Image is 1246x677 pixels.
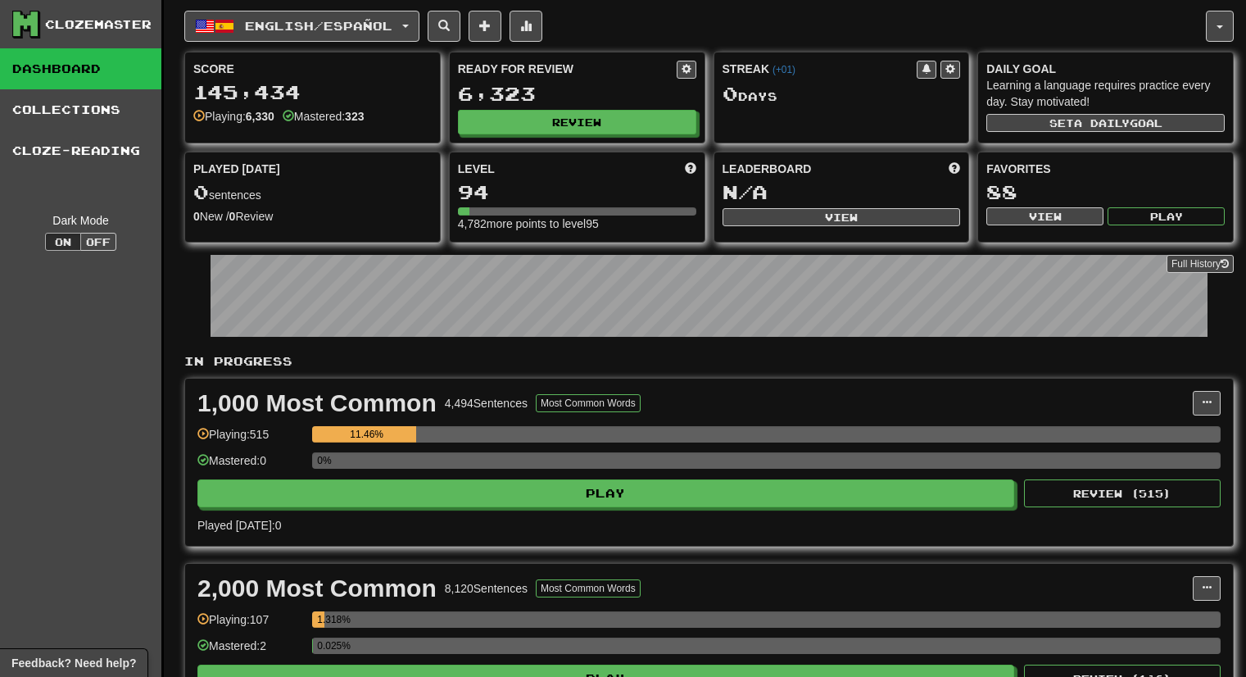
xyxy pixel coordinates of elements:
span: a daily [1074,117,1130,129]
div: Daily Goal [986,61,1225,77]
button: Search sentences [428,11,460,42]
span: 0 [723,82,738,105]
div: Playing: 515 [197,426,304,453]
button: Review (515) [1024,479,1221,507]
div: Mastered: [283,108,365,125]
div: Ready for Review [458,61,677,77]
div: 6,323 [458,84,696,104]
span: Score more points to level up [685,161,696,177]
button: View [986,207,1103,225]
div: 145,434 [193,82,432,102]
span: English / Español [245,19,392,33]
button: View [723,208,961,226]
strong: 6,330 [246,110,274,123]
button: Seta dailygoal [986,114,1225,132]
p: In Progress [184,353,1234,370]
div: 1.318% [317,611,324,628]
span: Level [458,161,495,177]
div: 1,000 Most Common [197,391,437,416]
strong: 0 [193,210,200,223]
div: Favorites [986,161,1225,177]
span: Played [DATE] [193,161,280,177]
div: Clozemaster [45,16,152,33]
button: More stats [510,11,542,42]
span: 0 [193,180,209,203]
a: Full History [1167,255,1234,273]
div: Playing: [193,108,274,125]
div: Score [193,61,432,77]
span: Leaderboard [723,161,812,177]
span: Open feedback widget [11,655,136,671]
div: Mastered: 2 [197,638,304,665]
span: N/A [723,180,768,203]
div: 4,494 Sentences [445,395,528,411]
button: Most Common Words [536,579,641,597]
div: 8,120 Sentences [445,580,528,597]
div: sentences [193,182,432,203]
div: New / Review [193,208,432,225]
div: 11.46% [317,426,416,443]
a: (+01) [773,64,795,75]
button: Most Common Words [536,394,641,412]
div: 88 [986,182,1225,202]
div: Streak [723,61,918,77]
button: Play [1108,207,1225,225]
div: Playing: 107 [197,611,304,638]
button: Add sentence to collection [469,11,501,42]
strong: 0 [229,210,236,223]
button: English/Español [184,11,419,42]
strong: 323 [345,110,364,123]
div: Day s [723,84,961,105]
div: Learning a language requires practice every day. Stay motivated! [986,77,1225,110]
span: Played [DATE]: 0 [197,519,281,532]
div: 94 [458,182,696,202]
span: This week in points, UTC [949,161,960,177]
button: Review [458,110,696,134]
div: 2,000 Most Common [197,576,437,601]
div: Mastered: 0 [197,452,304,479]
button: Off [80,233,116,251]
div: Dark Mode [12,212,149,229]
button: Play [197,479,1014,507]
div: 4,782 more points to level 95 [458,216,696,232]
button: On [45,233,81,251]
